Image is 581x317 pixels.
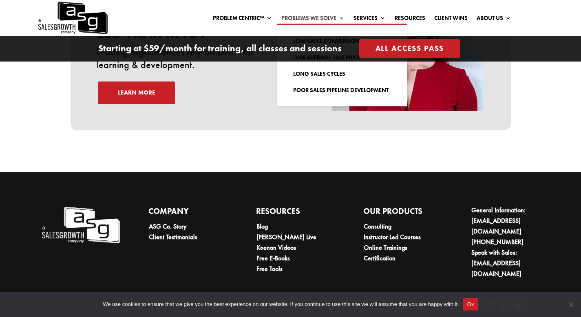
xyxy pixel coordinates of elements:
[41,205,120,245] img: A Sales Growth Company
[149,233,197,241] a: Client Testimonials
[395,15,425,24] a: Resources
[281,15,345,24] a: Problems We Solve
[364,222,391,231] a: Consulting
[98,81,175,104] a: Learn More
[434,15,468,24] a: Client Wins
[285,66,399,82] a: Long Sales Cycles
[256,254,290,262] a: Free E-Books
[256,205,336,221] h4: Resources
[285,82,399,98] a: Poor Sales Pipeline Development
[471,247,550,279] li: Speak with Sales:
[213,15,272,24] a: Problem Centric™
[567,300,575,308] span: No
[256,264,283,273] a: Free Tools
[353,15,386,24] a: Services
[471,216,521,236] a: [EMAIL_ADDRESS][DOMAIN_NAME]
[364,233,421,241] a: Instructor Led Courses
[463,298,478,310] button: Ok
[471,259,521,278] a: [EMAIL_ADDRESS][DOMAIN_NAME]
[363,205,443,221] h4: Our Products
[256,233,316,241] a: [PERSON_NAME] Live
[364,243,407,252] a: Online Trainings
[359,39,461,58] a: All Access Pass
[477,15,511,24] a: About Us
[256,222,268,231] a: Blog
[256,243,296,252] a: Keenan Videos
[103,300,459,308] span: We use cookies to ensure that we give you the best experience on our website. If you continue to ...
[471,238,524,246] a: [PHONE_NUMBER]
[471,205,550,237] li: General Information:
[285,33,399,49] a: Low Sales Conversion Rates
[148,205,228,221] h4: Company
[149,222,187,231] a: ASG Co. Story
[364,254,395,262] a: Certification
